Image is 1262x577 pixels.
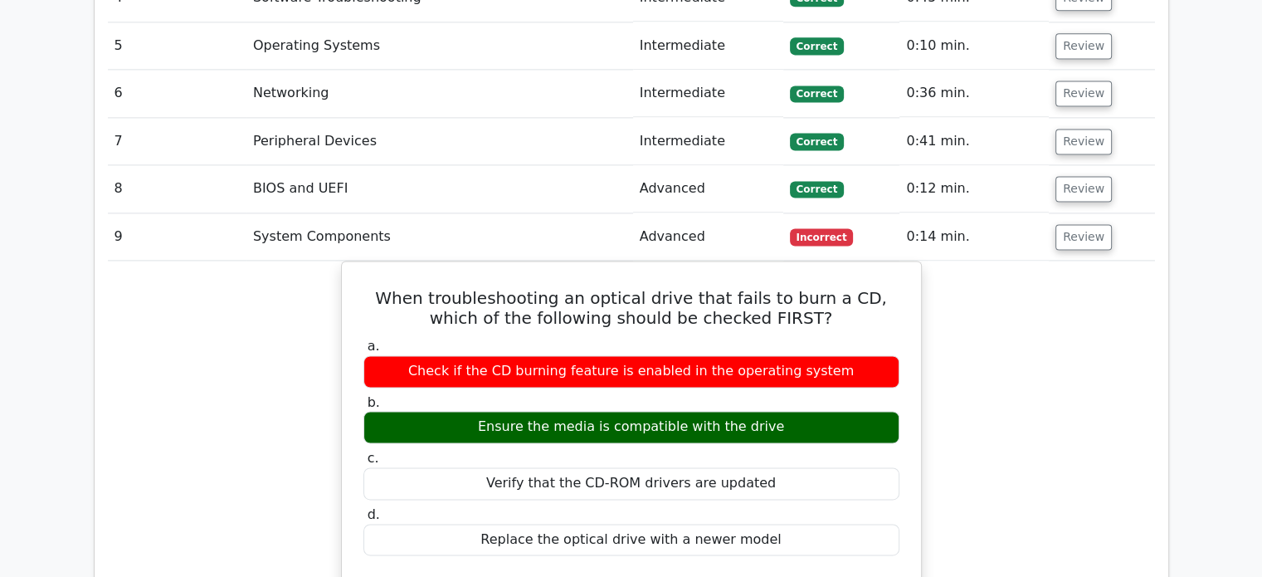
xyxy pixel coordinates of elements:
[108,213,246,261] td: 9
[368,450,379,466] span: c.
[108,22,246,70] td: 5
[633,213,783,261] td: Advanced
[790,37,844,54] span: Correct
[790,133,844,149] span: Correct
[1055,33,1112,59] button: Review
[246,118,633,165] td: Peripheral Devices
[363,467,899,500] div: Verify that the CD-ROM drivers are updated
[368,338,380,354] span: a.
[363,411,899,443] div: Ensure the media is compatible with the drive
[108,70,246,117] td: 6
[899,118,1049,165] td: 0:41 min.
[1055,81,1112,106] button: Review
[368,506,380,522] span: d.
[246,22,633,70] td: Operating Systems
[790,228,854,245] span: Incorrect
[108,118,246,165] td: 7
[368,394,380,410] span: b.
[790,181,844,198] span: Correct
[363,355,899,388] div: Check if the CD burning feature is enabled in the operating system
[1055,129,1112,154] button: Review
[246,165,633,213] td: BIOS and UEFI
[899,70,1049,117] td: 0:36 min.
[899,213,1049,261] td: 0:14 min.
[633,118,783,165] td: Intermediate
[1055,224,1112,250] button: Review
[246,70,633,117] td: Networking
[633,70,783,117] td: Intermediate
[633,22,783,70] td: Intermediate
[899,165,1049,213] td: 0:12 min.
[633,165,783,213] td: Advanced
[362,288,901,328] h5: When troubleshooting an optical drive that fails to burn a CD, which of the following should be c...
[363,524,899,556] div: Replace the optical drive with a newer model
[108,165,246,213] td: 8
[899,22,1049,70] td: 0:10 min.
[246,213,633,261] td: System Components
[790,86,844,102] span: Correct
[1055,176,1112,202] button: Review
